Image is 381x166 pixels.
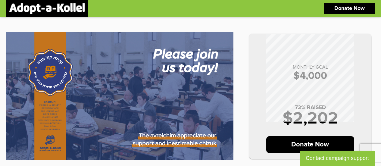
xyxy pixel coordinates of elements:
img: logonobg.png [9,3,85,14]
p: $ [255,71,365,81]
p: MONTHLY GOAL [255,65,365,70]
p: Donate Now [266,136,354,153]
button: Contact campaign support [300,151,375,166]
img: wIXMKzDbdW.sHfyl5CMYm.jpg [6,32,233,160]
p: Donate Now [334,6,365,11]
